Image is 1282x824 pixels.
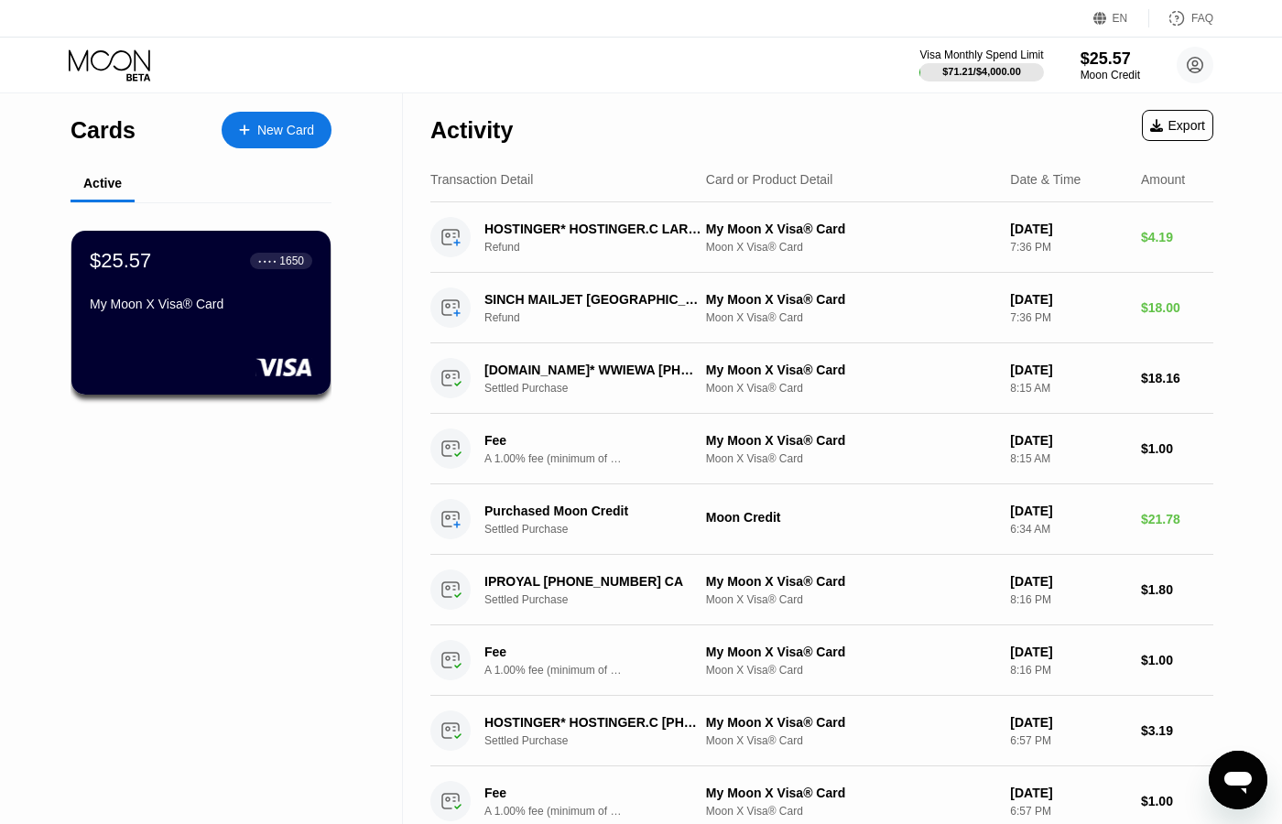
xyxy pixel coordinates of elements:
div: Moon X Visa® Card [706,382,995,395]
div: [DOMAIN_NAME]* WWIEWA [PHONE_NUMBER] US [484,363,702,377]
div: Fee [484,645,613,659]
div: My Moon X Visa® Card [706,292,995,307]
div: 8:16 PM [1010,664,1126,677]
div: FAQ [1191,12,1213,25]
div: $1.00 [1141,653,1213,667]
div: Settled Purchase [484,523,719,536]
div: Active [83,176,122,190]
div: EN [1113,12,1128,25]
div: $18.16 [1141,371,1213,385]
div: [DATE] [1010,222,1126,236]
div: [DATE] [1010,574,1126,589]
div: Date & Time [1010,172,1081,187]
div: Moon X Visa® Card [706,805,995,818]
div: $21.78 [1141,512,1213,526]
div: Moon X Visa® Card [706,241,995,254]
div: My Moon X Visa® Card [706,645,995,659]
div: [DATE] [1010,292,1126,307]
div: Purchased Moon CreditSettled PurchaseMoon Credit[DATE]6:34 AM$21.78 [430,484,1213,555]
div: Export [1142,110,1213,141]
div: SINCH MAILJET [GEOGRAPHIC_DATA] [GEOGRAPHIC_DATA]RefundMy Moon X Visa® CardMoon X Visa® Card[DATE... [430,273,1213,343]
div: [DATE] [1010,504,1126,518]
div: 7:36 PM [1010,311,1126,324]
div: $4.19 [1141,230,1213,244]
div: Moon Credit [1081,69,1140,81]
div: 1650 [279,255,304,267]
div: Card or Product Detail [706,172,833,187]
div: Moon X Visa® Card [706,664,995,677]
div: Cards [71,117,136,144]
div: Settled Purchase [484,734,719,747]
div: Settled Purchase [484,382,719,395]
div: Activity [430,117,513,144]
div: 8:15 AM [1010,452,1126,465]
div: [DOMAIN_NAME]* WWIEWA [PHONE_NUMBER] USSettled PurchaseMy Moon X Visa® CardMoon X Visa® Card[DATE... [430,343,1213,414]
div: My Moon X Visa® Card [706,222,995,236]
div: Amount [1141,172,1185,187]
div: My Moon X Visa® Card [706,433,995,448]
div: HOSTINGER* HOSTINGER.C [PHONE_NUMBER] CY [484,715,702,730]
div: Refund [484,241,719,254]
div: $25.57Moon Credit [1081,49,1140,81]
div: Settled Purchase [484,593,719,606]
div: [DATE] [1010,715,1126,730]
div: 7:36 PM [1010,241,1126,254]
div: $25.57● ● ● ●1650My Moon X Visa® Card [71,231,331,395]
div: $1.00 [1141,441,1213,456]
div: EN [1093,9,1149,27]
div: Purchased Moon Credit [484,504,702,518]
div: Moon X Visa® Card [706,734,995,747]
div: Fee [484,786,613,800]
div: [DATE] [1010,645,1126,659]
div: HOSTINGER* HOSTINGER.C [PHONE_NUMBER] CYSettled PurchaseMy Moon X Visa® CardMoon X Visa® Card[DAT... [430,696,1213,766]
div: HOSTINGER* HOSTINGER.C LARNACA CY [484,222,702,236]
div: $25.57 [90,249,151,273]
div: SINCH MAILJET [GEOGRAPHIC_DATA] [GEOGRAPHIC_DATA] [484,292,702,307]
div: $1.00 [1141,794,1213,808]
div: Visa Monthly Spend Limit [919,49,1043,61]
div: A 1.00% fee (minimum of $1.00) is charged on all transactions [484,452,622,465]
div: $18.00 [1141,300,1213,315]
div: 8:15 AM [1010,382,1126,395]
div: FAQ [1149,9,1213,27]
div: Moon Credit [706,510,995,525]
div: New Card [222,112,331,148]
div: FeeA 1.00% fee (minimum of $1.00) is charged on all transactionsMy Moon X Visa® CardMoon X Visa® ... [430,625,1213,696]
div: 8:16 PM [1010,593,1126,606]
div: IPROYAL [PHONE_NUMBER] CA [484,574,702,589]
div: Moon X Visa® Card [706,593,995,606]
div: [DATE] [1010,786,1126,800]
div: My Moon X Visa® Card [706,574,995,589]
div: $71.21 / $4,000.00 [942,66,1021,77]
div: My Moon X Visa® Card [706,363,995,377]
div: IPROYAL [PHONE_NUMBER] CASettled PurchaseMy Moon X Visa® CardMoon X Visa® Card[DATE]8:16 PM$1.80 [430,555,1213,625]
div: Refund [484,311,719,324]
div: A 1.00% fee (minimum of $1.00) is charged on all transactions [484,664,622,677]
div: 6:57 PM [1010,805,1126,818]
div: $25.57 [1081,49,1140,69]
div: 6:34 AM [1010,523,1126,536]
div: [DATE] [1010,363,1126,377]
div: Fee [484,433,613,448]
div: Moon X Visa® Card [706,311,995,324]
div: A 1.00% fee (minimum of $1.00) is charged on all transactions [484,805,622,818]
div: Export [1150,118,1205,133]
div: Moon X Visa® Card [706,452,995,465]
div: My Moon X Visa® Card [90,297,312,311]
iframe: Button to launch messaging window, conversation in progress [1209,751,1267,809]
div: New Card [257,123,314,138]
div: $1.80 [1141,582,1213,597]
div: FeeA 1.00% fee (minimum of $1.00) is charged on all transactionsMy Moon X Visa® CardMoon X Visa® ... [430,414,1213,484]
div: My Moon X Visa® Card [706,786,995,800]
div: My Moon X Visa® Card [706,715,995,730]
div: 6:57 PM [1010,734,1126,747]
div: HOSTINGER* HOSTINGER.C LARNACA CYRefundMy Moon X Visa® CardMoon X Visa® Card[DATE]7:36 PM$4.19 [430,202,1213,273]
div: ● ● ● ● [258,258,277,264]
div: Transaction Detail [430,172,533,187]
div: Visa Monthly Spend Limit$71.21/$4,000.00 [919,49,1043,81]
div: [DATE] [1010,433,1126,448]
div: $3.19 [1141,723,1213,738]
